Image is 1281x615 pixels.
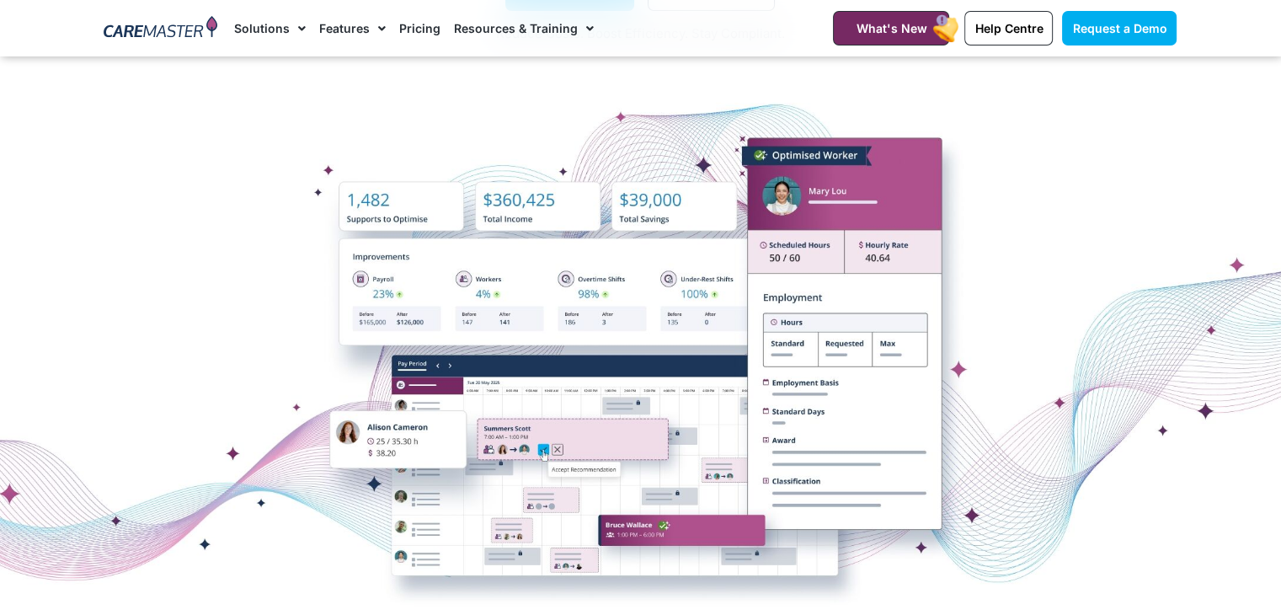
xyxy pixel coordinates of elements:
[974,21,1043,35] span: Help Centre
[104,16,217,41] img: CareMaster Logo
[833,11,949,45] a: What's New
[964,11,1053,45] a: Help Centre
[856,21,926,35] span: What's New
[1062,11,1177,45] a: Request a Demo
[1072,21,1166,35] span: Request a Demo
